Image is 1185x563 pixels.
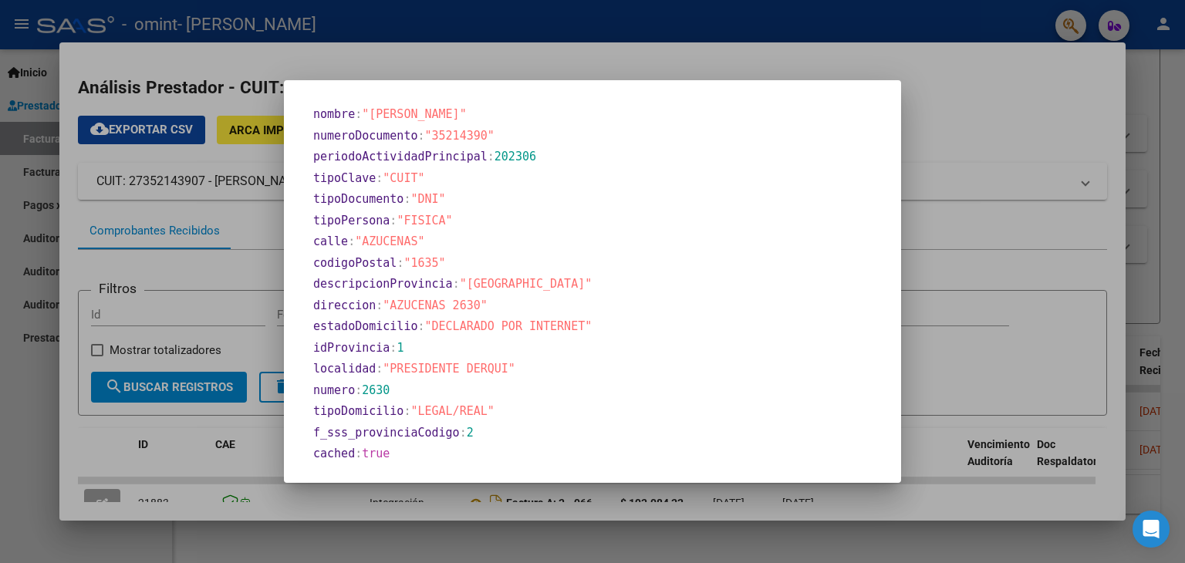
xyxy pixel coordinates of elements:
[313,362,376,376] span: localidad
[390,214,397,228] span: :
[313,256,397,270] span: codigoPostal
[460,426,467,440] span: :
[403,256,445,270] span: "1635"
[397,341,403,355] span: 1
[362,107,466,121] span: "[PERSON_NAME]"
[362,447,390,460] span: true
[355,234,424,248] span: "AZUCENAS"
[376,171,383,185] span: :
[467,426,474,440] span: 2
[397,256,403,270] span: :
[313,341,390,355] span: idProvincia
[460,277,592,291] span: "[GEOGRAPHIC_DATA]"
[313,86,376,100] span: mesCierre
[313,150,488,164] span: periodoActividadPrincipal
[313,383,355,397] span: numero
[383,362,515,376] span: "PRESIDENTE DERQUI"
[425,129,495,143] span: "35214390"
[313,129,417,143] span: numeroDocumento
[313,447,355,460] span: cached
[376,298,383,312] span: :
[410,192,445,206] span: "DNI"
[488,150,495,164] span: :
[313,404,403,418] span: tipoDomicilio
[383,298,487,312] span: "AZUCENAS 2630"
[383,86,397,100] span: 12
[376,86,383,100] span: :
[362,383,390,397] span: 2630
[376,362,383,376] span: :
[403,404,410,418] span: :
[313,192,403,206] span: tipoDocumento
[453,277,460,291] span: :
[1133,511,1170,548] div: Open Intercom Messenger
[410,404,494,418] span: "LEGAL/REAL"
[313,426,460,440] span: f_sss_provinciaCodigo
[383,171,424,185] span: "CUIT"
[355,383,362,397] span: :
[313,319,417,333] span: estadoDomicilio
[313,214,390,228] span: tipoPersona
[390,341,397,355] span: :
[403,192,410,206] span: :
[417,129,424,143] span: :
[425,319,592,333] span: "DECLARADO POR INTERNET"
[417,319,424,333] span: :
[313,171,376,185] span: tipoClave
[495,150,536,164] span: 202306
[355,107,362,121] span: :
[313,277,453,291] span: descripcionProvincia
[313,298,376,312] span: direccion
[348,234,355,248] span: :
[355,447,362,460] span: :
[313,234,348,248] span: calle
[313,107,355,121] span: nombre
[397,214,452,228] span: "FISICA"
